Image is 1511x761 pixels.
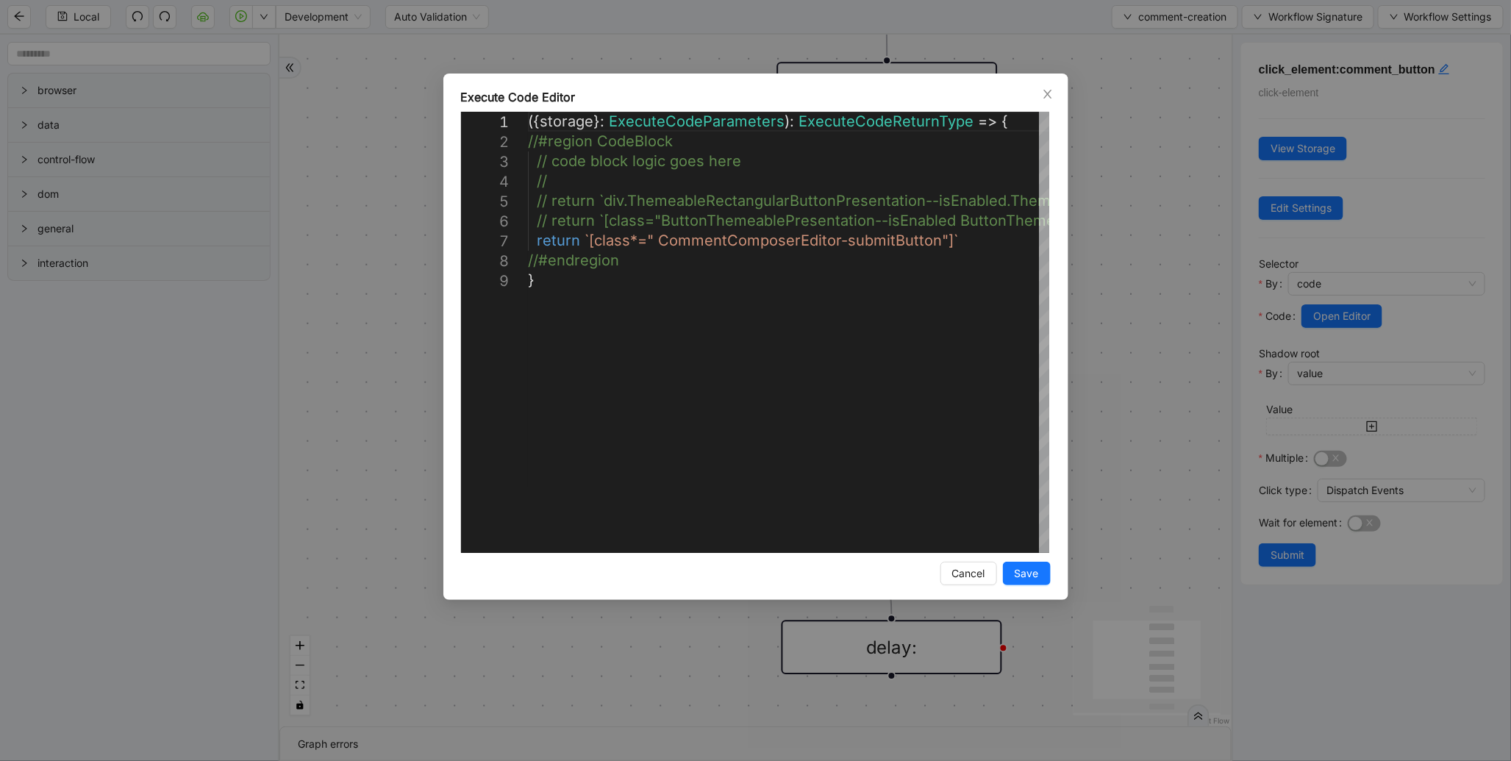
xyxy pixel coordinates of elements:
div: 7 [461,232,509,251]
span: Enabled ButtonThemeablePresentation ButtonThemeabl [900,212,1294,229]
span: //#endregion [528,251,619,269]
span: `[class*=" CommentComposerEditor-submitButton"]` [585,232,958,249]
span: // return `div.ThemeableRectangularButtonPresentat [537,192,904,210]
span: ExecuteCodeParameters [609,112,785,130]
span: } [528,271,535,289]
span: Cancel [952,565,985,582]
button: Save [1003,562,1051,585]
span: storage [540,112,593,130]
span: // [537,172,547,190]
span: ion--isEnabled.ThemeableRectangularButtonPresentat [904,192,1287,210]
div: 9 [461,271,509,291]
span: // code block logic goes here [537,152,741,170]
span: }: [593,112,604,130]
span: // return `[class="ButtonThemeablePresentation--is [537,212,900,229]
div: 8 [461,251,509,271]
div: 2 [461,132,509,152]
div: 5 [461,192,509,212]
span: Save [1015,565,1039,582]
div: 4 [461,172,509,192]
div: Execute Code Editor [461,88,1051,106]
span: { [1001,112,1008,130]
span: return [537,232,580,249]
span: ): [785,112,794,130]
span: close [1042,88,1054,100]
div: 1 [461,112,509,132]
span: ExecuteCodeReturnType [799,112,974,130]
button: Close [1040,86,1056,102]
button: Cancel [940,562,997,585]
span: //#region CodeBlock [528,132,673,150]
span: => [978,112,997,130]
div: 6 [461,212,509,232]
span: ({ [528,112,540,130]
textarea: Editor content;Press Alt+F1 for Accessibility Options. [528,112,529,112]
div: 3 [461,152,509,172]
